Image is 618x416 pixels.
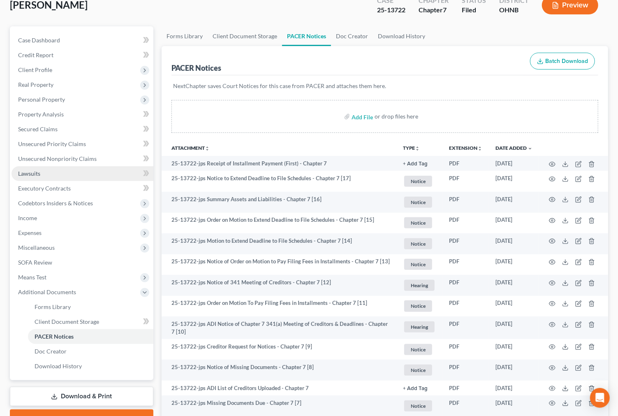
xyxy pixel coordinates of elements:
a: Notice [403,399,436,413]
span: Notice [404,259,432,270]
span: Expenses [18,229,42,236]
a: Extensionunfold_more [449,145,482,151]
td: 25-13722-jps ADI List of Creditors Uploaded - Chapter 7 [162,381,396,395]
td: PDF [442,156,489,171]
td: [DATE] [489,339,539,360]
span: Hearing [404,321,435,332]
td: [DATE] [489,213,539,234]
a: Notice [403,299,436,313]
button: + Add Tag [403,386,428,391]
a: Notice [403,343,436,356]
td: PDF [442,339,489,360]
span: Secured Claims [18,125,58,132]
a: Client Document Storage [208,26,282,46]
div: PACER Notices [171,63,221,73]
a: Client Document Storage [28,314,153,329]
a: Credit Report [12,48,153,63]
a: Forms Library [162,26,208,46]
span: PACER Notices [35,333,74,340]
a: Secured Claims [12,122,153,137]
a: Forms Library [28,300,153,314]
span: Client Profile [18,66,52,73]
a: Download History [28,359,153,374]
a: Property Analysis [12,107,153,122]
span: Executory Contracts [18,185,71,192]
td: [DATE] [489,233,539,254]
i: expand_more [528,146,532,151]
div: Chapter [419,5,449,15]
td: [DATE] [489,171,539,192]
span: Codebtors Insiders & Notices [18,200,93,207]
span: Real Property [18,81,53,88]
td: [DATE] [489,296,539,317]
i: unfold_more [477,146,482,151]
a: Download History [373,26,430,46]
td: 25-13722-jps Receipt of Installment Payment (First) - Chapter 7 [162,156,396,171]
a: Doc Creator [28,344,153,359]
a: Unsecured Priority Claims [12,137,153,151]
span: 7 [443,6,447,14]
td: [DATE] [489,156,539,171]
td: [DATE] [489,254,539,275]
a: Notice [403,216,436,230]
a: Unsecured Nonpriority Claims [12,151,153,166]
td: 25-13722-jps Order on Motion To Pay Filing Fees in Installments - Chapter 7 [11] [162,296,396,317]
span: Notice [404,217,432,228]
span: Notice [404,197,432,208]
td: PDF [442,275,489,296]
a: PACER Notices [282,26,331,46]
div: Open Intercom Messenger [590,388,610,408]
td: [DATE] [489,360,539,381]
div: Filed [462,5,486,15]
span: Additional Documents [18,288,76,295]
td: 25-13722-jps Order on Motion to Extend Deadline to File Schedules - Chapter 7 [15] [162,213,396,234]
span: Client Document Storage [35,318,99,325]
div: or drop files here [375,112,418,121]
td: PDF [442,171,489,192]
td: [DATE] [489,275,539,296]
span: Unsecured Nonpriority Claims [18,155,97,162]
td: PDF [442,360,489,381]
td: 25-13722-jps ADI Notice of Chapter 7 341(a) Meeting of Creditors & Deadlines - Chapter 7 [10] [162,316,396,339]
a: Notice [403,363,436,377]
a: Case Dashboard [12,33,153,48]
span: Property Analysis [18,111,64,118]
button: Batch Download [530,53,595,70]
span: Lawsuits [18,170,40,177]
a: Lawsuits [12,166,153,181]
span: Notice [404,400,432,411]
td: [DATE] [489,316,539,339]
a: SOFA Review [12,255,153,270]
span: Hearing [404,280,435,291]
td: 25-13722-jps Summary Assets and Liabilities - Chapter 7 [16] [162,192,396,213]
a: Notice [403,195,436,209]
p: NextChapter saves Court Notices for this case from PACER and attaches them here. [173,82,597,90]
a: Notice [403,174,436,188]
td: PDF [442,254,489,275]
span: Miscellaneous [18,244,55,251]
span: Credit Report [18,51,53,58]
td: PDF [442,296,489,317]
span: Income [18,214,37,221]
a: + Add Tag [403,384,436,392]
span: Batch Download [545,58,588,65]
td: PDF [442,192,489,213]
button: + Add Tag [403,161,428,167]
a: + Add Tag [403,160,436,167]
i: unfold_more [205,146,210,151]
div: OHNB [499,5,529,15]
span: Forms Library [35,303,71,310]
span: Notice [404,300,432,311]
a: Date Added expand_more [495,145,532,151]
td: 25-13722-jps Notice of Order on Motion to Pay Filing Fees in Installments - Chapter 7 [13] [162,254,396,275]
a: Doc Creator [331,26,373,46]
span: Doc Creator [35,348,67,355]
td: 25-13722-jps Motion to Extend Deadline to File Schedules - Chapter 7 [14] [162,233,396,254]
td: PDF [442,233,489,254]
a: Executory Contracts [12,181,153,196]
td: 25-13722-jps Notice of Missing Documents - Chapter 7 [8] [162,360,396,381]
span: Notice [404,176,432,187]
a: Notice [403,237,436,251]
span: Notice [404,238,432,249]
span: Unsecured Priority Claims [18,140,86,147]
